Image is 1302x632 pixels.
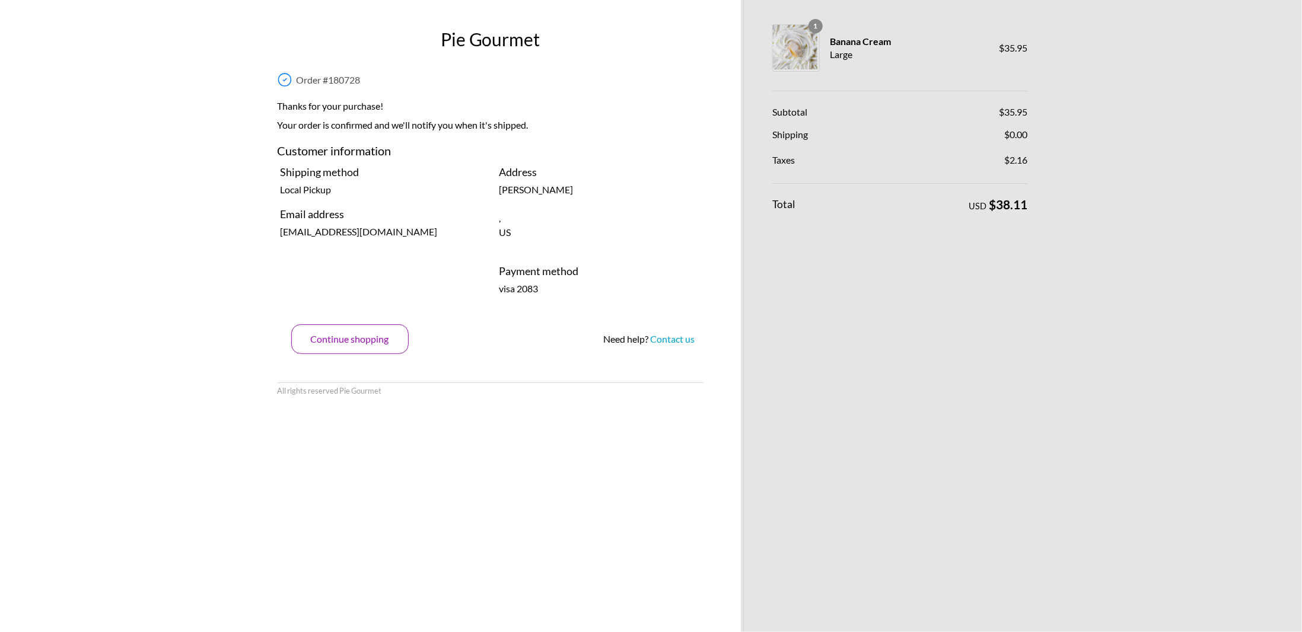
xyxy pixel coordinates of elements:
h4: Email address [281,206,482,222]
li: All rights reserved Pie Gourmet [278,385,382,397]
span: [PERSON_NAME] [499,184,574,195]
h3: Customer information [278,142,703,164]
span: , [499,212,501,224]
p: Your order is confirmed and we'll notify you when it's shipped. [278,118,703,137]
h2: Thanks for your purchase! [278,99,703,118]
img: Banana Cream [773,25,817,69]
h1: Pie Gourmet [275,26,706,53]
span: 1 [808,19,823,33]
p: Local Pickup [281,183,482,197]
a: Contact us [650,333,695,344]
span: Order # 180728 [297,74,361,85]
h4: Shipping method [281,164,482,180]
button: Continue shopping [291,324,409,354]
h4: Address [499,164,701,180]
div: Need help? [603,332,695,346]
p: visa 2083 [499,282,701,296]
h4: Payment method [499,263,701,279]
span: US [499,226,511,238]
p: [EMAIL_ADDRESS][DOMAIN_NAME] [281,225,482,239]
